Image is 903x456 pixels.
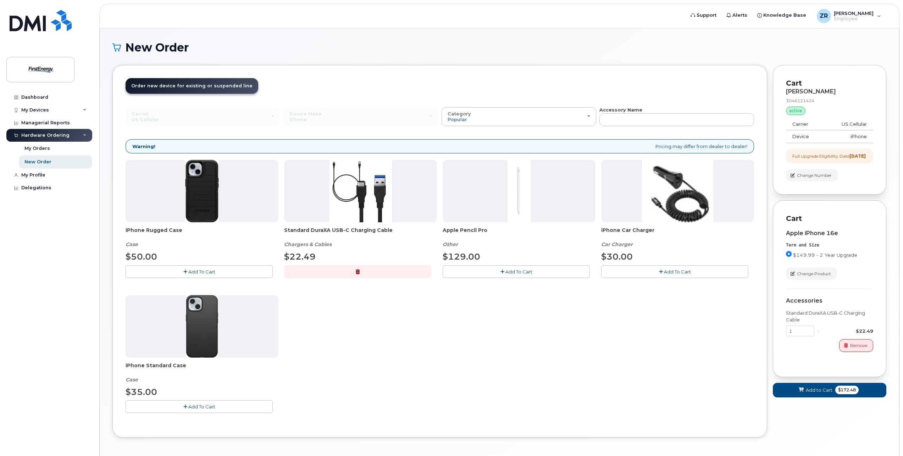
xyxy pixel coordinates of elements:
button: Add To Cart [126,265,273,278]
div: Full Upgrade Eligibility Date [792,153,866,159]
em: Other [443,241,458,248]
em: Case [126,241,138,248]
div: Standard DuraXA USB-C Charging Cable [786,310,873,323]
span: $35.00 [126,387,157,397]
h1: New Order [112,41,886,54]
img: Symmetry.jpg [186,295,218,358]
em: Car Charger [601,241,633,248]
input: $149.99 - 2 Year Upgrade [786,251,792,257]
span: Add To Cart [188,404,215,409]
span: $22.49 [284,251,316,262]
span: Popular [448,116,467,122]
div: Standard DuraXA USB-C Charging Cable [284,227,437,248]
p: Cart [786,213,873,224]
div: iPhone Car Charger [601,227,754,248]
div: Term and Size [786,242,873,248]
span: Remove [850,342,867,349]
button: Add To Cart [601,265,748,278]
span: Category [448,111,471,116]
span: Order new device for existing or suspended line [131,83,253,88]
strong: [DATE] [849,153,866,159]
div: 3046121424 [786,98,873,104]
span: $50.00 [126,251,157,262]
div: Apple Pencil Pro [443,227,595,248]
td: Carrier [786,118,824,131]
span: Apple Pencil Pro [443,227,595,241]
button: Add To Cart [126,400,273,413]
img: ChargeCable.jpg [329,160,392,222]
div: Accessories [786,298,873,304]
img: iphonesecg.jpg [642,160,713,222]
span: Add to Cart [806,387,832,393]
button: Category Popular [442,107,596,126]
strong: Accessory Name [599,107,642,113]
span: Standard DuraXA USB-C Charging Cable [284,227,437,241]
img: Defender.jpg [185,160,219,222]
button: Remove [839,339,873,352]
td: Device [786,130,824,143]
div: iPhone Standard Case [126,362,278,383]
div: iPhone Rugged Case [126,227,278,248]
span: Add To Cart [188,269,215,275]
span: Change Product [797,271,831,277]
span: Add To Cart [664,269,691,275]
button: Change Number [786,169,838,181]
button: Add to Cart $172.48 [773,383,886,397]
span: Add To Cart [505,269,532,275]
span: $129.00 [443,251,480,262]
div: Pricing may differ from dealer to dealer! [126,139,754,154]
div: active [786,107,805,115]
div: x [814,328,822,335]
div: Apple iPhone 16e [786,230,873,237]
img: PencilPro.jpg [508,160,530,222]
button: Change Product [786,267,837,280]
span: iPhone Car Charger [601,227,754,241]
span: iPhone Rugged Case [126,227,278,241]
button: Add To Cart [443,265,590,278]
td: iPhone [824,130,873,143]
span: Change Number [797,172,832,179]
span: iPhone Standard Case [126,362,278,376]
p: Cart [786,78,873,88]
span: $30.00 [601,251,633,262]
td: US Cellular [824,118,873,131]
em: Case [126,376,138,383]
strong: Warning! [132,143,155,150]
div: $22.49 [822,328,873,335]
span: $149.99 - 2 Year Upgrade [793,252,857,258]
span: $172.48 [835,386,859,394]
div: [PERSON_NAME] [786,88,873,95]
iframe: Messenger Launcher [872,425,898,451]
em: Chargers & Cables [284,241,332,248]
